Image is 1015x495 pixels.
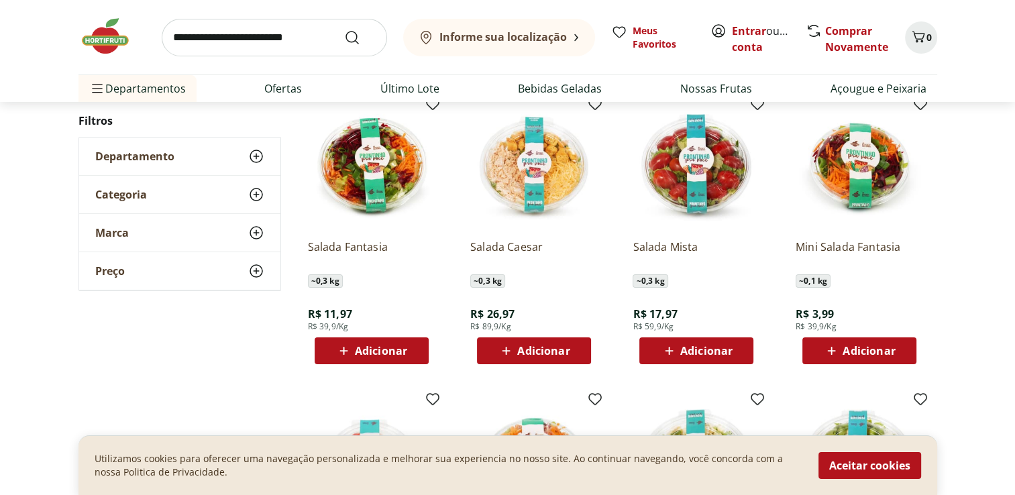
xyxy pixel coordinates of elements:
[470,307,515,321] span: R$ 26,97
[639,337,753,364] button: Adicionar
[680,80,752,97] a: Nossas Frutas
[79,252,280,290] button: Preço
[95,452,802,479] p: Utilizamos cookies para oferecer uma navegação personalizada e melhorar sua experiencia no nosso ...
[95,226,129,239] span: Marca
[308,321,349,332] span: R$ 39,9/Kg
[825,23,888,54] a: Comprar Novamente
[796,321,837,332] span: R$ 39,9/Kg
[470,101,598,229] img: Salada Caesar
[732,23,766,38] a: Entrar
[162,19,387,56] input: search
[926,31,932,44] span: 0
[79,214,280,252] button: Marca
[633,101,760,229] img: Salada Mista
[470,239,598,269] a: Salada Caesar
[79,137,280,175] button: Departamento
[633,321,674,332] span: R$ 59,9/Kg
[315,337,429,364] button: Adicionar
[633,24,694,51] span: Meus Favoritos
[477,337,591,364] button: Adicionar
[264,80,302,97] a: Ofertas
[633,274,667,288] span: ~ 0,3 kg
[78,107,281,134] h2: Filtros
[344,30,376,46] button: Submit Search
[818,452,921,479] button: Aceitar cookies
[517,345,570,356] span: Adicionar
[355,345,407,356] span: Adicionar
[95,188,147,201] span: Categoria
[95,150,174,163] span: Departamento
[380,80,439,97] a: Último Lote
[78,16,146,56] img: Hortifruti
[403,19,595,56] button: Informe sua localização
[732,23,806,54] a: Criar conta
[611,24,694,51] a: Meus Favoritos
[796,307,834,321] span: R$ 3,99
[633,307,677,321] span: R$ 17,97
[308,307,352,321] span: R$ 11,97
[680,345,733,356] span: Adicionar
[470,274,505,288] span: ~ 0,3 kg
[796,101,923,229] img: Mini Salada Fantasia
[79,176,280,213] button: Categoria
[633,239,760,269] a: Salada Mista
[732,23,792,55] span: ou
[308,274,343,288] span: ~ 0,3 kg
[796,239,923,269] a: Mini Salada Fantasia
[843,345,895,356] span: Adicionar
[89,72,105,105] button: Menu
[802,337,916,364] button: Adicionar
[796,274,831,288] span: ~ 0,1 kg
[89,72,186,105] span: Departamentos
[831,80,926,97] a: Açougue e Peixaria
[439,30,567,44] b: Informe sua localização
[905,21,937,54] button: Carrinho
[95,264,125,278] span: Preço
[470,321,511,332] span: R$ 89,9/Kg
[518,80,602,97] a: Bebidas Geladas
[308,239,435,269] a: Salada Fantasia
[308,101,435,229] img: Salada Fantasia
